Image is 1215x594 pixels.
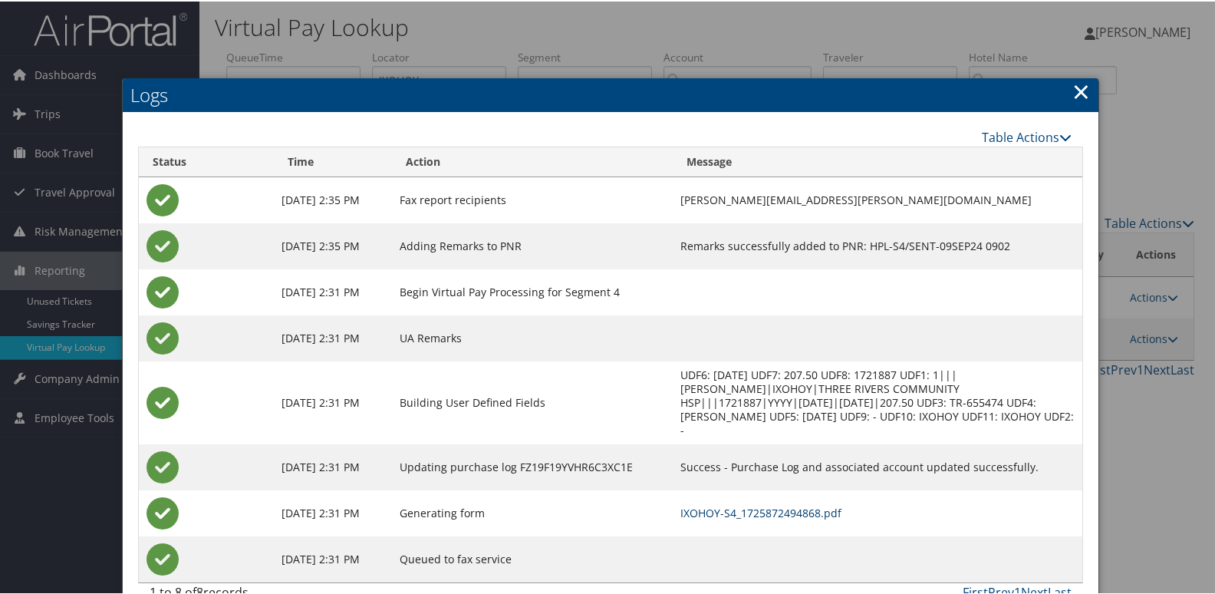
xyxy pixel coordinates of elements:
[274,176,392,222] td: [DATE] 2:35 PM
[392,222,673,268] td: Adding Remarks to PNR
[123,77,1098,111] h2: Logs
[274,222,392,268] td: [DATE] 2:35 PM
[1072,74,1090,105] a: Close
[274,314,392,360] td: [DATE] 2:31 PM
[673,222,1082,268] td: Remarks successfully added to PNR: HPL-S4/SENT-09SEP24 0902
[392,360,673,443] td: Building User Defined Fields
[673,176,1082,222] td: [PERSON_NAME][EMAIL_ADDRESS][PERSON_NAME][DOMAIN_NAME]
[982,127,1072,144] a: Table Actions
[392,314,673,360] td: UA Remarks
[680,504,841,519] a: IXOHOY-S4_1725872494868.pdf
[274,268,392,314] td: [DATE] 2:31 PM
[673,443,1082,489] td: Success - Purchase Log and associated account updated successfully.
[274,146,392,176] th: Time: activate to sort column ascending
[392,176,673,222] td: Fax report recipients
[392,268,673,314] td: Begin Virtual Pay Processing for Segment 4
[392,535,673,581] td: Queued to fax service
[392,443,673,489] td: Updating purchase log FZ19F19YVHR6C3XC1E
[392,146,673,176] th: Action: activate to sort column ascending
[274,535,392,581] td: [DATE] 2:31 PM
[392,489,673,535] td: Generating form
[274,443,392,489] td: [DATE] 2:31 PM
[274,489,392,535] td: [DATE] 2:31 PM
[274,360,392,443] td: [DATE] 2:31 PM
[139,146,274,176] th: Status: activate to sort column ascending
[673,360,1082,443] td: UDF6: [DATE] UDF7: 207.50 UDF8: 1721887 UDF1: 1|||[PERSON_NAME]|IXOHOY|THREE RIVERS COMMUNITY HSP...
[673,146,1082,176] th: Message: activate to sort column ascending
